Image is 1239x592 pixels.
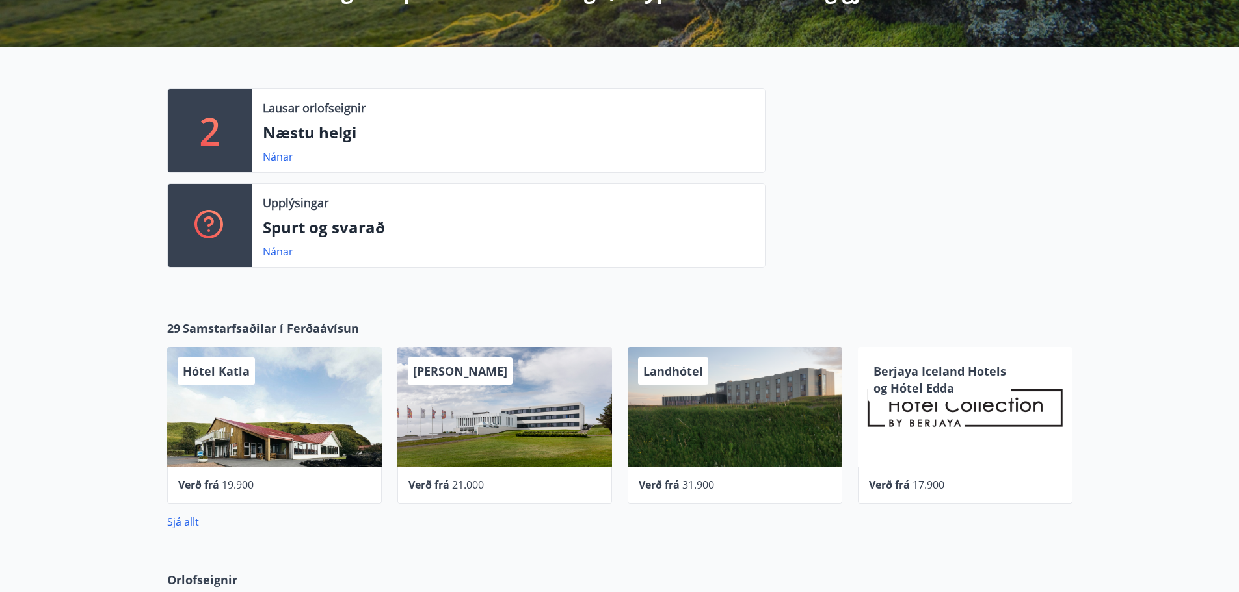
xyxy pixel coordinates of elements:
span: Verð frá [408,478,449,492]
p: Lausar orlofseignir [263,99,366,116]
span: Samstarfsaðilar í Ferðaávísun [183,320,359,337]
span: 17.900 [913,478,944,492]
span: Landhótel [643,363,703,379]
span: Orlofseignir [167,571,237,588]
a: Nánar [263,244,293,259]
span: 21.000 [452,478,484,492]
span: 29 [167,320,180,337]
p: Spurt og svarað [263,216,754,238]
p: Næstu helgi [263,122,754,144]
span: Hótel Katla [183,363,250,379]
a: Nánar [263,149,293,164]
a: Sjá allt [167,515,199,529]
p: Upplýsingar [263,194,328,211]
span: Verð frá [639,478,680,492]
span: 31.900 [682,478,714,492]
span: [PERSON_NAME] [413,363,507,379]
span: 19.900 [222,478,254,492]
span: Verð frá [869,478,910,492]
p: 2 [200,106,220,155]
span: Berjaya Iceland Hotels og Hótel Edda [873,363,1006,396]
span: Verð frá [178,478,219,492]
